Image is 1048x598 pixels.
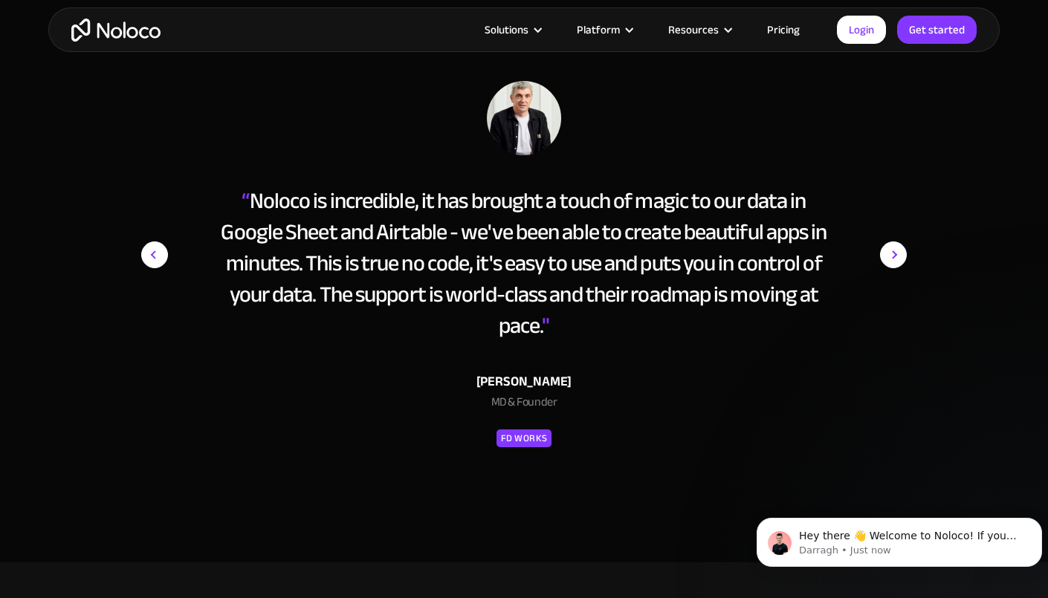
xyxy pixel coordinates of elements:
div: Solutions [485,20,528,39]
a: Pricing [748,20,818,39]
span: " [542,305,549,346]
span: “ [242,180,249,221]
div: Platform [577,20,620,39]
div: Solutions [466,20,558,39]
div: Resources [650,20,748,39]
div: Noloco is incredible, it has brought a touch of magic to our data in Google Sheet and Airtable - ... [220,185,828,341]
a: home [71,19,161,42]
div: 4 of 15 [141,81,907,449]
div: Resources [668,20,719,39]
div: next slide [847,81,907,481]
div: Platform [558,20,650,39]
div: FD Works [501,429,547,447]
a: Get started [897,16,977,44]
div: MD & Founder [220,393,828,418]
div: previous slide [141,81,201,481]
iframe: Intercom notifications message [751,487,1048,591]
a: Login [837,16,886,44]
div: carousel [141,81,907,481]
div: [PERSON_NAME] [220,371,828,393]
